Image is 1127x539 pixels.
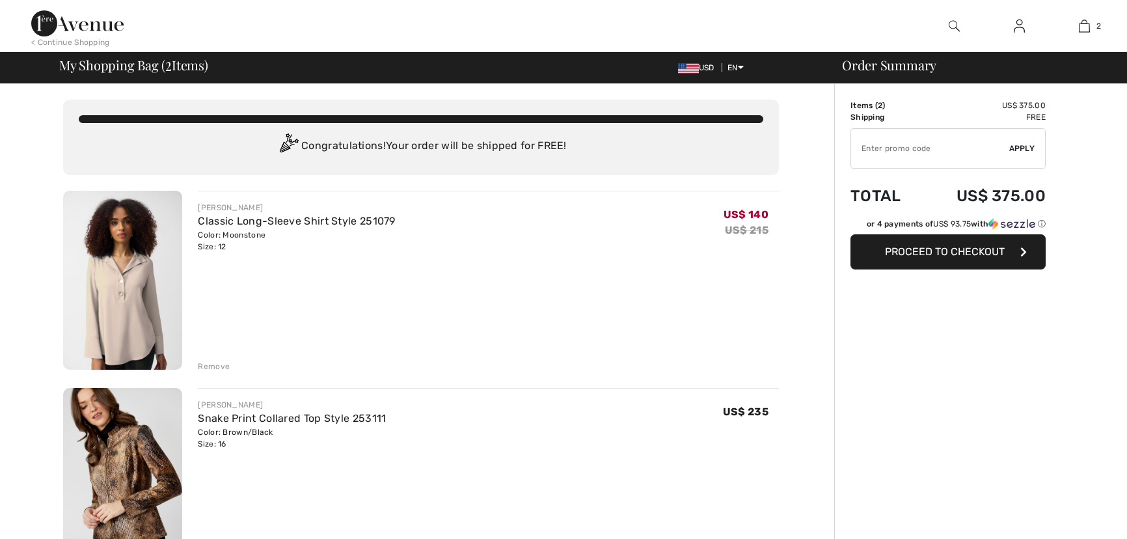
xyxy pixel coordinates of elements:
[988,218,1035,230] img: Sezzle
[850,111,921,123] td: Shipping
[850,100,921,111] td: Items ( )
[826,59,1119,72] div: Order Summary
[1003,18,1035,35] a: Sign In
[851,129,1009,168] input: Promo code
[678,63,720,72] span: USD
[1079,18,1090,34] img: My Bag
[1014,18,1025,34] img: My Info
[1009,143,1035,154] span: Apply
[198,399,386,411] div: [PERSON_NAME]
[1052,18,1116,34] a: 2
[59,59,208,72] span: My Shopping Bag ( Items)
[79,133,763,159] div: Congratulations! Your order will be shipped for FREE!
[275,133,301,159] img: Congratulation2.svg
[198,361,230,372] div: Remove
[198,412,386,424] a: Snake Print Collared Top Style 253111
[198,426,386,450] div: Color: Brown/Black Size: 16
[724,208,768,221] span: US$ 140
[63,191,182,370] img: Classic Long-Sleeve Shirt Style 251079
[949,18,960,34] img: search the website
[198,202,395,214] div: [PERSON_NAME]
[1096,20,1101,32] span: 2
[921,174,1046,218] td: US$ 375.00
[921,100,1046,111] td: US$ 375.00
[850,234,1046,269] button: Proceed to Checkout
[723,406,768,418] span: US$ 235
[878,101,882,110] span: 2
[921,111,1046,123] td: Free
[850,218,1046,234] div: or 4 payments ofUS$ 93.75withSezzle Click to learn more about Sezzle
[165,55,172,72] span: 2
[725,224,768,236] s: US$ 215
[885,245,1005,258] span: Proceed to Checkout
[867,218,1046,230] div: or 4 payments of with
[31,36,110,48] div: < Continue Shopping
[198,215,395,227] a: Classic Long-Sleeve Shirt Style 251079
[933,219,971,228] span: US$ 93.75
[31,10,124,36] img: 1ère Avenue
[727,63,744,72] span: EN
[678,63,699,74] img: US Dollar
[198,229,395,253] div: Color: Moonstone Size: 12
[850,174,921,218] td: Total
